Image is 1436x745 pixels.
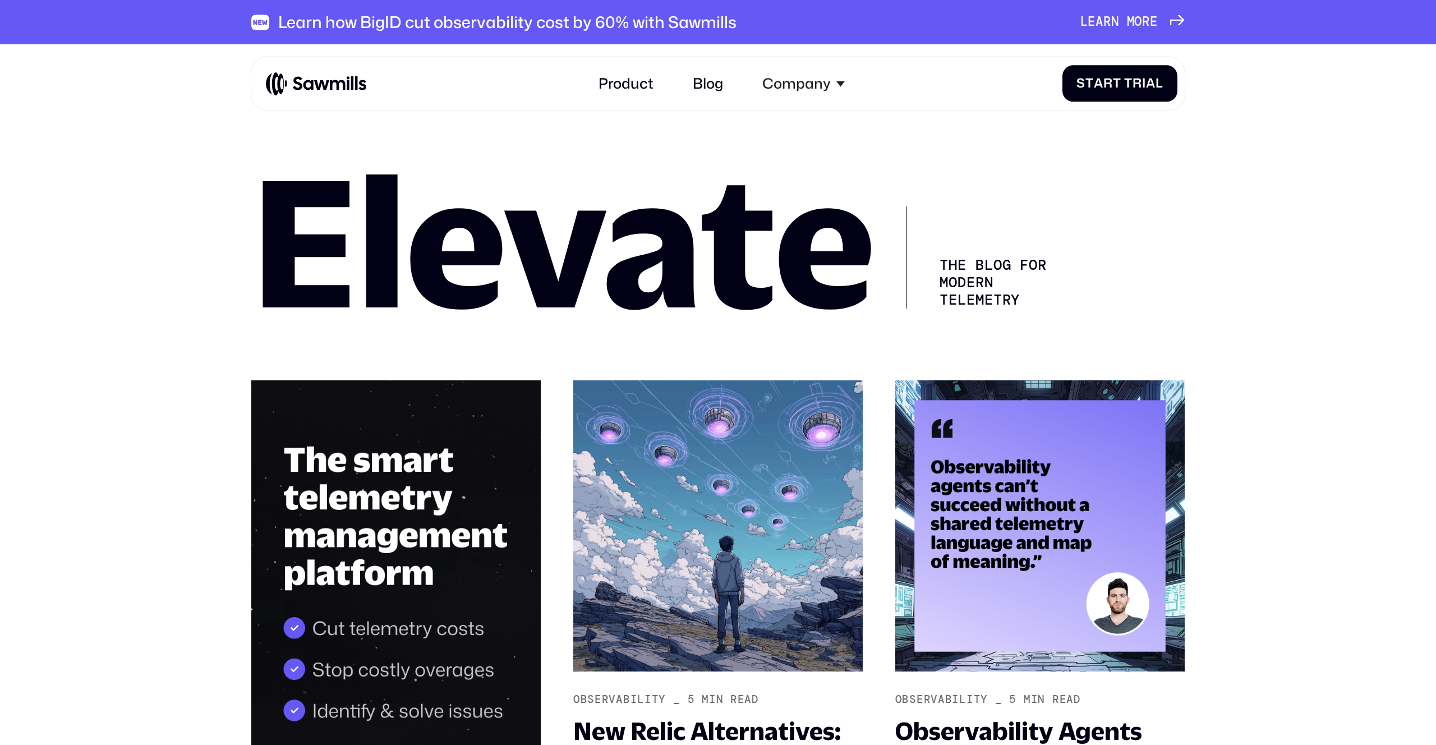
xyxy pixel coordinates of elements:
[1156,76,1163,91] span: l
[906,206,1050,309] div: The Blog for Modern telemetry
[995,693,1002,706] div: _
[1124,76,1133,91] span: T
[688,693,695,706] div: 5
[895,693,988,706] div: Observability
[1088,15,1096,30] span: e
[1150,15,1158,30] span: e
[682,65,734,103] a: Blog
[762,75,831,93] div: Company
[702,693,759,706] div: min read
[1146,76,1156,91] span: a
[1024,693,1081,706] div: min read
[278,12,737,32] div: Learn how BigID cut observability cost by 60% with Sawmills
[1127,15,1135,30] span: m
[1134,15,1142,30] span: o
[1094,76,1103,91] span: a
[1103,76,1113,91] span: r
[1111,15,1119,30] span: n
[673,693,680,706] div: _
[1142,15,1150,30] span: r
[752,65,855,103] div: Company
[1113,76,1121,91] span: t
[251,171,875,309] h1: Elevate
[1080,15,1088,30] span: L
[1096,15,1103,30] span: a
[587,65,664,103] a: Product
[1142,76,1146,91] span: i
[1009,693,1016,706] div: 5
[573,693,666,706] div: Observability
[1085,76,1094,91] span: t
[1076,76,1085,91] span: S
[1133,76,1142,91] span: r
[1080,15,1185,30] a: Learnmore
[1103,15,1111,30] span: r
[1062,65,1177,102] a: StartTrial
